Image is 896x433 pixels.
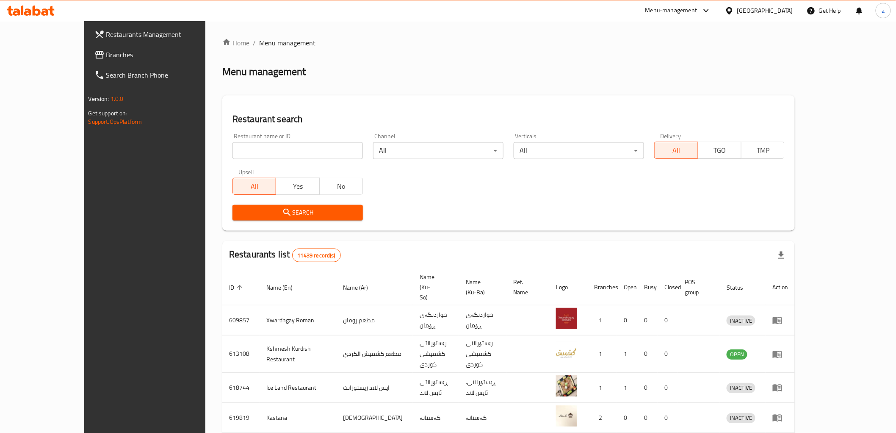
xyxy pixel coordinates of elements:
[336,403,413,433] td: [DEMOGRAPHIC_DATA]
[772,349,788,359] div: Menu
[459,305,506,335] td: خواردنگەی ڕۆمان
[617,269,637,305] th: Open
[260,403,336,433] td: Kastana
[336,373,413,403] td: ايس لاند ريستورانت
[727,413,755,423] div: INACTIVE
[260,305,336,335] td: Xwardngay Roman
[617,305,637,335] td: 0
[745,144,781,156] span: TMP
[336,305,413,335] td: مطعم رومان
[111,93,124,104] span: 1.0.0
[88,108,127,119] span: Get support on:
[88,45,234,65] a: Branches
[587,403,617,433] td: 2
[459,403,506,433] td: کەستانە
[239,207,356,218] span: Search
[236,180,273,193] span: All
[727,282,754,293] span: Status
[727,383,755,393] div: INACTIVE
[617,335,637,373] td: 1
[772,413,788,423] div: Menu
[266,282,304,293] span: Name (En)
[772,383,788,393] div: Menu
[882,6,885,15] span: a
[587,305,617,335] td: 1
[727,316,755,326] span: INACTIVE
[253,38,256,48] li: /
[222,38,249,48] a: Home
[637,305,658,335] td: 0
[279,180,316,193] span: Yes
[587,335,617,373] td: 1
[238,169,254,175] label: Upsell
[556,308,577,329] img: Xwardngay Roman
[260,373,336,403] td: Ice Land Restaurant
[222,335,260,373] td: 613108
[727,413,755,423] span: INACTIVE
[741,142,785,159] button: TMP
[617,403,637,433] td: 0
[658,269,678,305] th: Closed
[702,144,738,156] span: TGO
[658,305,678,335] td: 0
[658,144,694,156] span: All
[276,178,319,195] button: Yes
[343,282,379,293] span: Name (Ar)
[771,245,791,265] div: Export file
[222,38,795,48] nav: breadcrumb
[222,403,260,433] td: 619819
[373,142,503,159] div: All
[556,375,577,397] img: Ice Land Restaurant
[658,373,678,403] td: 0
[772,315,788,325] div: Menu
[413,373,459,403] td: ڕێستۆرانتی ئایس لاند
[727,316,755,326] div: INACTIVE
[637,269,658,305] th: Busy
[617,373,637,403] td: 1
[222,373,260,403] td: 618744
[232,113,785,126] h2: Restaurant search
[420,272,449,302] span: Name (Ku-So)
[88,65,234,85] a: Search Branch Phone
[459,373,506,403] td: .ڕێستۆرانتی ئایس لاند
[637,403,658,433] td: 0
[259,38,315,48] span: Menu management
[737,6,793,15] div: [GEOGRAPHIC_DATA]
[222,65,306,78] h2: Menu management
[292,249,341,262] div: Total records count
[766,269,795,305] th: Action
[587,269,617,305] th: Branches
[556,342,577,363] img: Kshmesh Kurdish Restaurant
[727,349,747,359] span: OPEN
[727,383,755,393] span: INACTIVE
[106,70,227,80] span: Search Branch Phone
[660,133,681,139] label: Delivery
[587,373,617,403] td: 1
[229,248,341,262] h2: Restaurants list
[232,178,276,195] button: All
[232,205,363,221] button: Search
[658,403,678,433] td: 0
[88,93,109,104] span: Version:
[513,277,539,297] span: Ref. Name
[466,277,496,297] span: Name (Ku-Ba)
[319,178,363,195] button: No
[637,373,658,403] td: 0
[323,180,360,193] span: No
[413,305,459,335] td: خواردنگەی ڕۆمان
[106,50,227,60] span: Branches
[260,335,336,373] td: Kshmesh Kurdish Restaurant
[514,142,644,159] div: All
[645,6,697,16] div: Menu-management
[106,29,227,39] span: Restaurants Management
[232,142,363,159] input: Search for restaurant name or ID..
[413,335,459,373] td: رێستۆرانتی کشمیشى كوردى
[413,403,459,433] td: کەستانە
[654,142,698,159] button: All
[229,282,245,293] span: ID
[88,24,234,45] a: Restaurants Management
[637,335,658,373] td: 0
[685,277,710,297] span: POS group
[556,405,577,427] img: Kastana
